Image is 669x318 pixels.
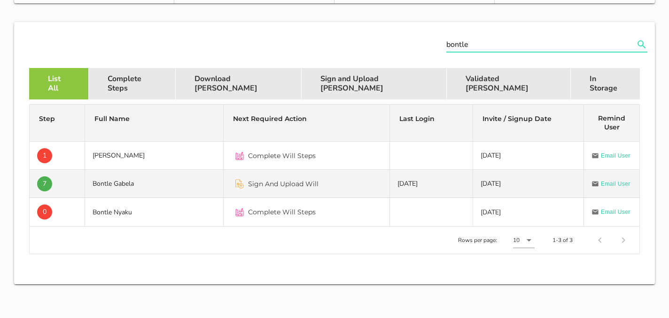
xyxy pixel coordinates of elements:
span: Sign And Upload Will [248,179,319,189]
span: [DATE] [481,151,501,160]
th: Last Login: Not sorted. Activate to sort ascending. [390,105,473,142]
span: Full Name [94,114,130,123]
span: Step [39,114,55,123]
td: [PERSON_NAME] [85,142,224,170]
div: 10Rows per page: [513,233,535,248]
div: Complete Steps [89,68,176,99]
th: Remind User [584,105,639,142]
span: Email User [601,151,630,160]
td: Bontle Nyaku [85,198,224,226]
span: Email User [601,179,630,189]
span: 7 [43,176,47,191]
a: Email User [591,179,630,189]
span: 1 [43,148,47,163]
td: [DATE] [390,170,473,198]
div: Download [PERSON_NAME] [176,68,302,99]
span: Complete Will Steps [248,151,316,160]
th: Next Required Action: Not sorted. Activate to sort ascending. [224,105,390,142]
th: Full Name: Not sorted. Activate to sort ascending. [85,105,224,142]
div: Rows per page: [458,227,535,254]
div: 10 [513,236,520,244]
span: Next Required Action [233,114,307,123]
span: [DATE] [481,179,501,188]
a: Email User [591,207,630,217]
div: 1-3 of 3 [552,236,573,244]
span: Invite / Signup Date [482,114,552,123]
span: Email User [601,207,630,217]
th: Step: Not sorted. Activate to sort ascending. [30,105,85,142]
th: Invite / Signup Date: Not sorted. Activate to sort ascending. [473,105,584,142]
div: Sign and Upload [PERSON_NAME] [302,68,447,99]
div: Validated [PERSON_NAME] [447,68,571,99]
td: Bontle Gabela [85,170,224,198]
span: Remind User [598,114,625,131]
button: Search name, email, testator ID or ID number appended action [633,38,650,51]
div: In Storage [571,68,640,99]
div: List All [29,68,89,99]
span: 0 [43,204,47,220]
span: [DATE] [481,208,501,217]
span: Last Login [399,114,435,123]
span: Complete Will Steps [248,207,316,217]
a: Email User [591,151,630,160]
